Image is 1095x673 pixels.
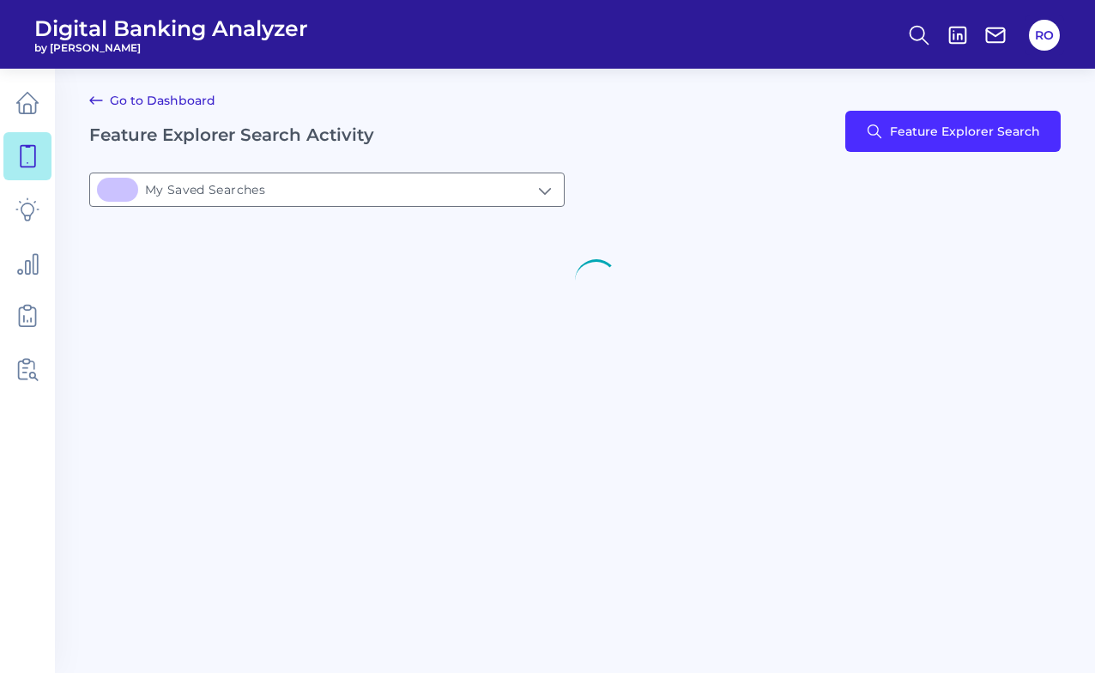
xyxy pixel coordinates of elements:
button: Feature Explorer Search [845,111,1061,152]
h2: Feature Explorer Search Activity [89,124,374,145]
a: Go to Dashboard [89,90,215,111]
span: Feature Explorer Search [890,124,1040,138]
button: RO [1029,20,1060,51]
span: by [PERSON_NAME] [34,41,308,54]
span: Digital Banking Analyzer [34,15,308,41]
